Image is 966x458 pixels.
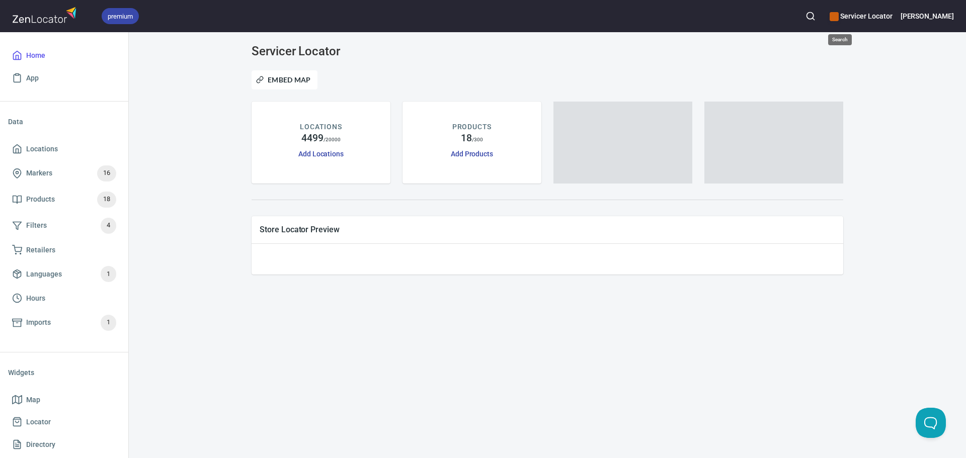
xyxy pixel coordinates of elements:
span: 4 [101,220,116,231]
span: Embed Map [258,74,311,86]
span: 16 [97,167,116,179]
span: Hours [26,292,45,305]
span: Home [26,49,45,62]
h4: 4499 [301,132,324,144]
a: Locator [8,411,120,433]
a: Languages1 [8,261,120,287]
span: Imports [26,316,51,329]
a: Filters4 [8,213,120,239]
a: Add Products [451,150,493,158]
p: / 20000 [324,136,341,143]
span: 18 [97,194,116,205]
h3: Servicer Locator [252,44,441,58]
span: Retailers [26,244,55,256]
span: Products [26,193,55,206]
h6: [PERSON_NAME] [901,11,954,22]
span: Store Locator Preview [260,224,835,235]
span: Languages [26,268,62,281]
iframe: Help Scout Beacon - Open [916,408,946,438]
button: Embed Map [252,70,317,89]
span: Filters [26,219,47,232]
a: Products18 [8,187,120,213]
span: Locations [26,143,58,155]
p: LOCATIONS [300,122,342,132]
span: Markers [26,167,52,179]
span: 1 [101,317,116,328]
a: App [8,67,120,89]
div: Manage your apps [830,5,892,27]
li: Widgets [8,360,120,385]
span: premium [102,11,139,22]
li: Data [8,110,120,134]
p: PRODUCTS [452,122,492,132]
h4: 18 [461,132,472,144]
button: color-CE600E [830,12,839,21]
h6: Servicer Locator [830,11,892,22]
a: Home [8,44,120,67]
a: Markers16 [8,160,120,187]
button: [PERSON_NAME] [901,5,954,27]
a: Map [8,389,120,411]
a: Directory [8,433,120,456]
span: App [26,72,39,84]
span: Locator [26,416,51,428]
a: Imports1 [8,310,120,336]
a: Retailers [8,239,120,261]
span: 1 [101,268,116,280]
a: Hours [8,287,120,310]
p: / 300 [472,136,483,143]
a: Add Locations [298,150,344,158]
span: Map [26,394,40,406]
img: zenlocator [12,4,79,26]
span: Directory [26,438,55,451]
a: Locations [8,138,120,160]
div: premium [102,8,139,24]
